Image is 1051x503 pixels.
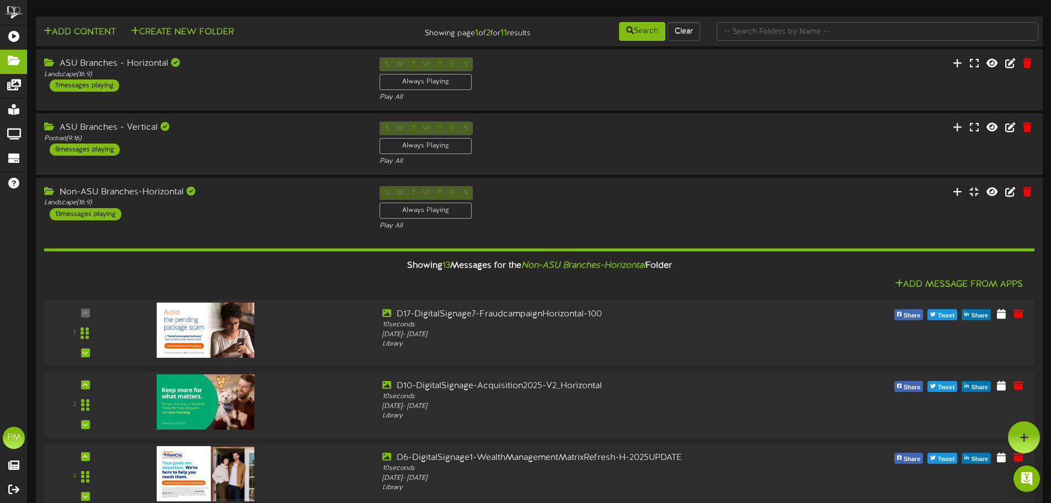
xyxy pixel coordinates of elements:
[901,453,923,465] span: Share
[936,310,957,322] span: Tweet
[382,392,778,401] div: 10 seconds
[382,330,778,340] div: [DATE] - [DATE]
[380,74,472,90] div: Always Playing
[521,261,645,271] i: Non-ASU Branches-Horizontal
[44,121,363,134] div: ASU Branches - Vertical
[44,134,363,144] div: Portrait ( 9:16 )
[382,380,778,393] div: D10-DigitalSignage-Acquisition2025-V2_Horizontal
[382,452,778,464] div: D6-DigitalSignage1-WealthManagementMatrixRefresh-H-2025UPDATE
[382,320,778,330] div: 10 seconds
[892,278,1026,292] button: Add Message From Apps
[962,381,991,392] button: Share
[927,453,957,464] button: Tweet
[901,382,923,394] span: Share
[936,453,957,465] span: Tweet
[894,309,924,320] button: Share
[894,381,924,392] button: Share
[969,382,990,394] span: Share
[44,70,363,80] div: Landscape ( 16:9 )
[936,382,957,394] span: Tweet
[1013,465,1040,492] div: Open Intercom Messenger
[668,22,700,41] button: Clear
[901,310,923,322] span: Share
[157,374,255,430] img: a32dff67-9615-4a9b-a992-1e5af36f42db.jpg
[717,22,1038,41] input: -- Search Folders by Name --
[962,453,991,464] button: Share
[380,138,472,154] div: Always Playing
[382,483,778,493] div: Library
[127,25,237,39] button: Create New Folder
[36,254,1043,278] div: Showing Messages for the Folder
[380,157,698,166] div: Play All
[927,381,957,392] button: Tweet
[380,203,472,219] div: Always Playing
[382,402,778,411] div: [DATE] - [DATE]
[44,186,363,199] div: Non-ASU Branches-Horizontal
[500,28,507,38] strong: 11
[619,22,665,41] button: Search
[50,144,120,156] div: 8 messages playing
[969,453,990,465] span: Share
[380,93,698,102] div: Play All
[382,464,778,473] div: 10 seconds
[894,453,924,464] button: Share
[969,310,990,322] span: Share
[370,21,539,40] div: Showing page of for results
[157,446,255,501] img: 70ed1683-1854-4030-ab2c-6ebc7a0d869e.jpg
[380,221,698,231] div: Play All
[50,208,121,220] div: 13 messages playing
[44,57,363,70] div: ASU Branches - Horizontal
[962,309,991,320] button: Share
[927,309,957,320] button: Tweet
[3,427,25,449] div: PM
[382,340,778,349] div: Library
[382,308,778,321] div: D17-DigitalSignage7-FraudcampaignHorizontal-100
[157,303,255,358] img: 8a3b541c-dd9b-45d4-b091-03a7958e2074.jpg
[475,28,478,38] strong: 1
[382,411,778,421] div: Library
[50,80,119,92] div: 7 messages playing
[486,28,490,38] strong: 2
[382,474,778,483] div: [DATE] - [DATE]
[442,261,450,271] span: 13
[44,198,363,208] div: Landscape ( 16:9 )
[40,25,119,39] button: Add Content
